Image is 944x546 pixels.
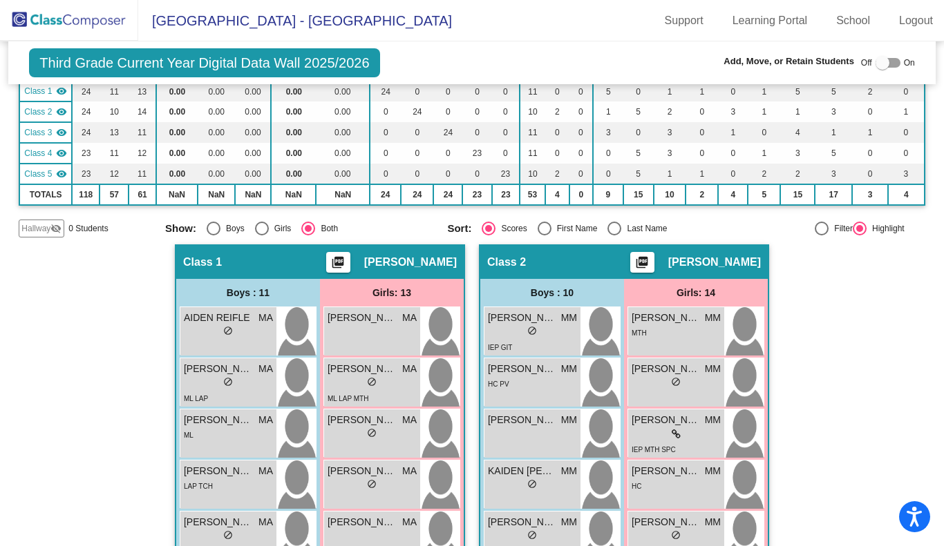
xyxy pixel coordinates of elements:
[623,101,654,122] td: 5
[520,122,545,143] td: 11
[235,122,271,143] td: 0.00
[328,515,397,529] span: [PERSON_NAME]
[829,222,853,235] div: Filter
[686,81,718,101] td: 1
[852,143,888,164] td: 0
[815,143,852,164] td: 5
[100,143,129,164] td: 11
[495,222,527,235] div: Scores
[623,122,654,143] td: 0
[129,122,156,143] td: 11
[100,184,129,205] td: 57
[748,143,780,164] td: 1
[671,377,681,387] span: do_not_disturb_alt
[100,122,129,143] td: 13
[271,164,316,184] td: 0.00
[462,164,491,184] td: 0
[718,143,748,164] td: 0
[401,184,433,205] td: 24
[520,143,545,164] td: 11
[632,413,701,427] span: [PERSON_NAME]
[888,143,924,164] td: 0
[462,143,491,164] td: 23
[705,311,721,325] span: MM
[748,164,780,184] td: 2
[593,143,623,164] td: 0
[156,164,198,184] td: 0.00
[258,311,273,325] span: MA
[258,413,273,427] span: MA
[634,255,650,275] mat-icon: picture_as_pdf
[72,122,100,143] td: 24
[780,184,815,205] td: 15
[433,143,462,164] td: 0
[488,413,557,427] span: [PERSON_NAME]
[370,184,401,205] td: 24
[888,10,944,32] a: Logout
[780,122,815,143] td: 4
[569,164,593,184] td: 0
[129,101,156,122] td: 14
[316,164,370,184] td: 0.00
[520,101,545,122] td: 10
[520,81,545,101] td: 11
[724,55,854,68] span: Add, Move, or Retain Students
[492,164,520,184] td: 23
[328,395,368,402] span: ML LAP MTH
[316,143,370,164] td: 0.00
[198,101,235,122] td: 0.00
[328,413,397,427] span: [PERSON_NAME]
[780,101,815,122] td: 1
[176,279,320,306] div: Boys : 11
[24,85,52,97] span: Class 1
[269,222,292,235] div: Girls
[29,48,379,77] span: Third Grade Current Year Digital Data Wall 2025/2026
[56,127,67,138] mat-icon: visibility
[527,479,537,489] span: do_not_disturb_alt
[861,57,872,69] span: Off
[815,184,852,205] td: 17
[718,184,748,205] td: 4
[686,122,718,143] td: 0
[433,101,462,122] td: 0
[623,164,654,184] td: 5
[68,222,108,235] span: 0 Students
[654,164,686,184] td: 1
[370,81,401,101] td: 24
[316,122,370,143] td: 0.00
[370,122,401,143] td: 0
[401,122,433,143] td: 0
[561,464,577,478] span: MM
[718,101,748,122] td: 3
[223,530,233,540] span: do_not_disturb_alt
[401,101,433,122] td: 24
[19,101,72,122] td: Michelle McLachlan - No Class Name
[402,311,417,325] span: MA
[433,122,462,143] td: 24
[258,464,273,478] span: MA
[19,164,72,184] td: Kimme Johnson - No Class Name
[624,279,768,306] div: Girls: 14
[402,362,417,376] span: MA
[815,122,852,143] td: 1
[488,344,512,351] span: IEP GIT
[447,222,719,235] mat-radio-group: Select an option
[129,143,156,164] td: 12
[184,362,253,376] span: [PERSON_NAME]
[184,413,253,427] span: [PERSON_NAME]
[686,164,718,184] td: 1
[561,515,577,529] span: MM
[328,464,397,478] span: [PERSON_NAME]
[825,10,881,32] a: School
[632,515,701,529] span: [PERSON_NAME] NULL
[198,122,235,143] td: 0.00
[72,164,100,184] td: 23
[561,413,577,427] span: MM
[402,515,417,529] span: MA
[462,122,491,143] td: 0
[593,122,623,143] td: 3
[19,143,72,164] td: Faith Stayner - No Class Name
[235,81,271,101] td: 0.00
[748,184,780,205] td: 5
[780,143,815,164] td: 3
